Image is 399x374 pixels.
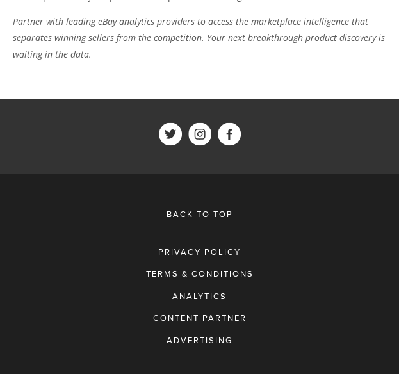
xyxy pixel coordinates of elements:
[13,262,386,284] a: Terms & Conditions
[158,202,241,225] a: Back to Top
[188,122,211,145] a: ShelfTrend
[153,311,247,323] span: Content Partner
[13,329,386,350] a: Advertising
[13,284,386,306] div: Analytics
[13,306,386,328] a: Content Partner
[158,245,241,257] span: Privacy Policy
[167,334,232,345] span: Advertising
[146,267,254,279] span: Terms & Conditions
[218,122,241,145] a: ShelfTrend
[13,15,387,60] em: Partner with leading eBay analytics providers to access the marketplace intelligence that separat...
[13,240,386,262] a: Privacy Policy
[159,122,182,145] a: ShelfTrend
